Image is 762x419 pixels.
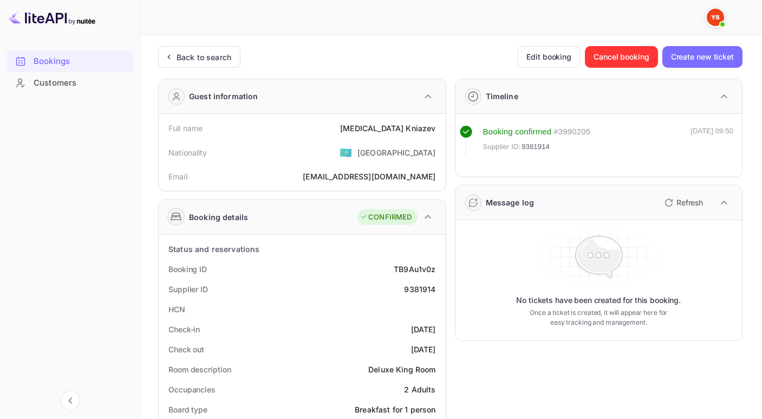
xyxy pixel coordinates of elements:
div: Check-in [168,324,200,335]
div: 9381914 [404,283,435,295]
div: Nationality [168,147,207,158]
div: [DATE] 09:50 [691,126,733,157]
div: [DATE] [411,324,436,335]
div: HCN [168,304,185,315]
div: # 3990205 [553,126,590,138]
div: [GEOGRAPHIC_DATA] [357,147,436,158]
div: Occupancies [168,384,216,395]
div: Email [168,171,187,182]
div: Supplier ID [168,283,208,295]
span: Supplier ID: [483,141,521,152]
div: TB9Au1v0z [394,263,435,275]
button: Cancel booking [585,46,658,68]
div: Timeline [486,91,518,102]
div: Full name [168,123,203,134]
div: Customers [34,77,128,89]
a: Bookings [6,51,134,71]
img: Yandex Support [707,9,724,26]
div: Room description [168,364,231,375]
div: Booking ID [168,263,207,275]
div: [MEDICAL_DATA] Kniazev [340,123,435,134]
p: No tickets have been created for this booking. [516,295,681,306]
div: Guest information [189,91,258,102]
p: Once a ticket is created, it will appear here for easy tracking and management. [522,308,675,327]
div: Bookings [6,51,134,72]
div: Booking details [189,211,248,223]
div: Status and reservations [168,243,259,255]
span: United States [340,143,352,162]
div: Booking confirmed [483,126,552,138]
div: Breakfast for 1 person [355,404,435,415]
span: 9381914 [522,141,550,152]
button: Collapse navigation [61,391,80,410]
div: Check out [168,344,204,355]
div: Message log [486,197,535,208]
div: Bookings [34,55,128,68]
div: Deluxe King Room [368,364,435,375]
div: Customers [6,73,134,94]
img: LiteAPI logo [9,9,95,26]
div: [EMAIL_ADDRESS][DOMAIN_NAME] [303,171,435,182]
p: Refresh [676,197,703,208]
div: Back to search [177,51,231,63]
a: Customers [6,73,134,93]
button: Refresh [658,194,707,211]
button: Create new ticket [662,46,743,68]
button: Edit booking [517,46,581,68]
div: [DATE] [411,344,436,355]
div: 2 Adults [404,384,435,395]
div: Board type [168,404,207,415]
div: CONFIRMED [360,212,412,223]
